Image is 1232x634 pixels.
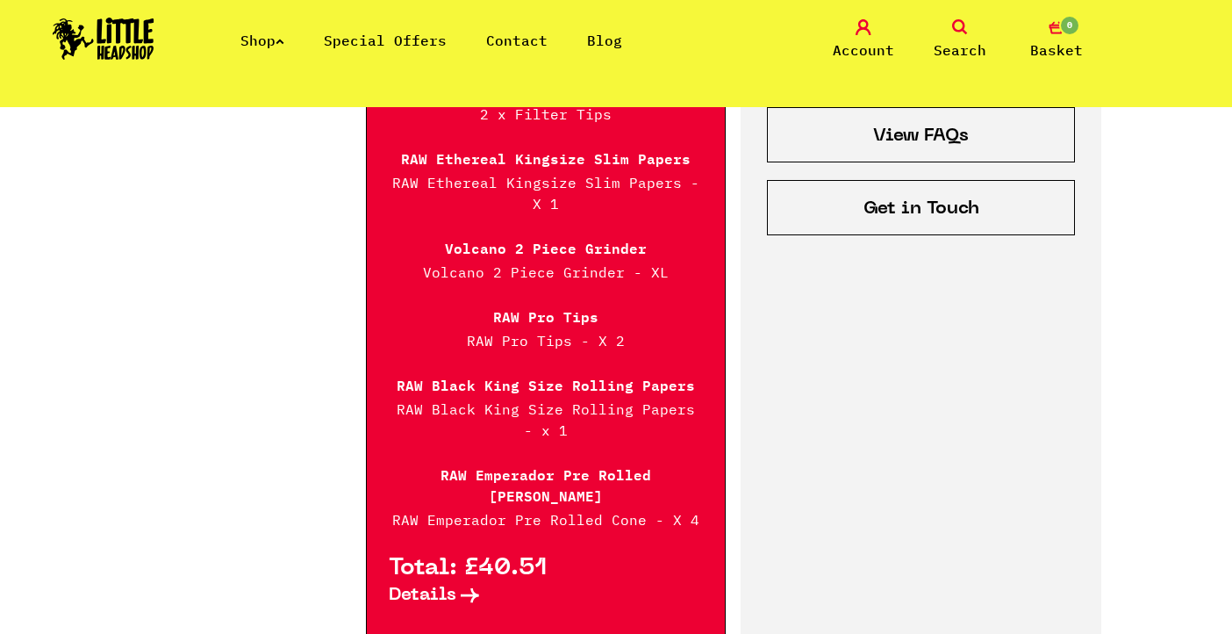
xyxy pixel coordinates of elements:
span: Account [833,40,894,61]
span: Search [934,40,986,61]
p: RAW Pro Tips [389,305,703,326]
p: RAW Black King Size Rolling Papers [389,373,703,394]
p: RAW Black King Size Rolling Papers - x 1 [389,399,703,441]
a: Details [389,578,703,605]
span: Basket [1030,40,1083,61]
a: Search [916,19,1004,61]
a: Get in Touch [767,180,1074,235]
a: Special Offers [324,32,447,49]
p: Volcano 2 Piece Grinder - XL [389,262,703,283]
p: RAW Pro Tips - X 2 [389,330,703,351]
a: Blog [587,32,622,49]
a: Shop [240,32,284,49]
a: Account [820,19,907,61]
p: RAW Ethereal Kingsize Slim Papers [389,147,703,168]
a: 0 Basket [1013,19,1100,61]
a: View FAQs [767,107,1074,162]
p: RAW Ethereal Kingsize Slim Papers - X 1 [389,172,703,214]
p: Total: £40.51 [389,559,703,578]
p: RAW Emperador Pre Rolled Cone - X 4 [389,509,703,530]
img: Little Head Shop Logo [53,18,154,60]
p: RAW Emperador Pre Rolled [PERSON_NAME] [389,463,703,505]
p: Volcano 2 Piece Grinder [389,236,703,257]
span: Details [389,587,456,605]
a: Contact [486,32,548,49]
span: 0 [1059,15,1080,36]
